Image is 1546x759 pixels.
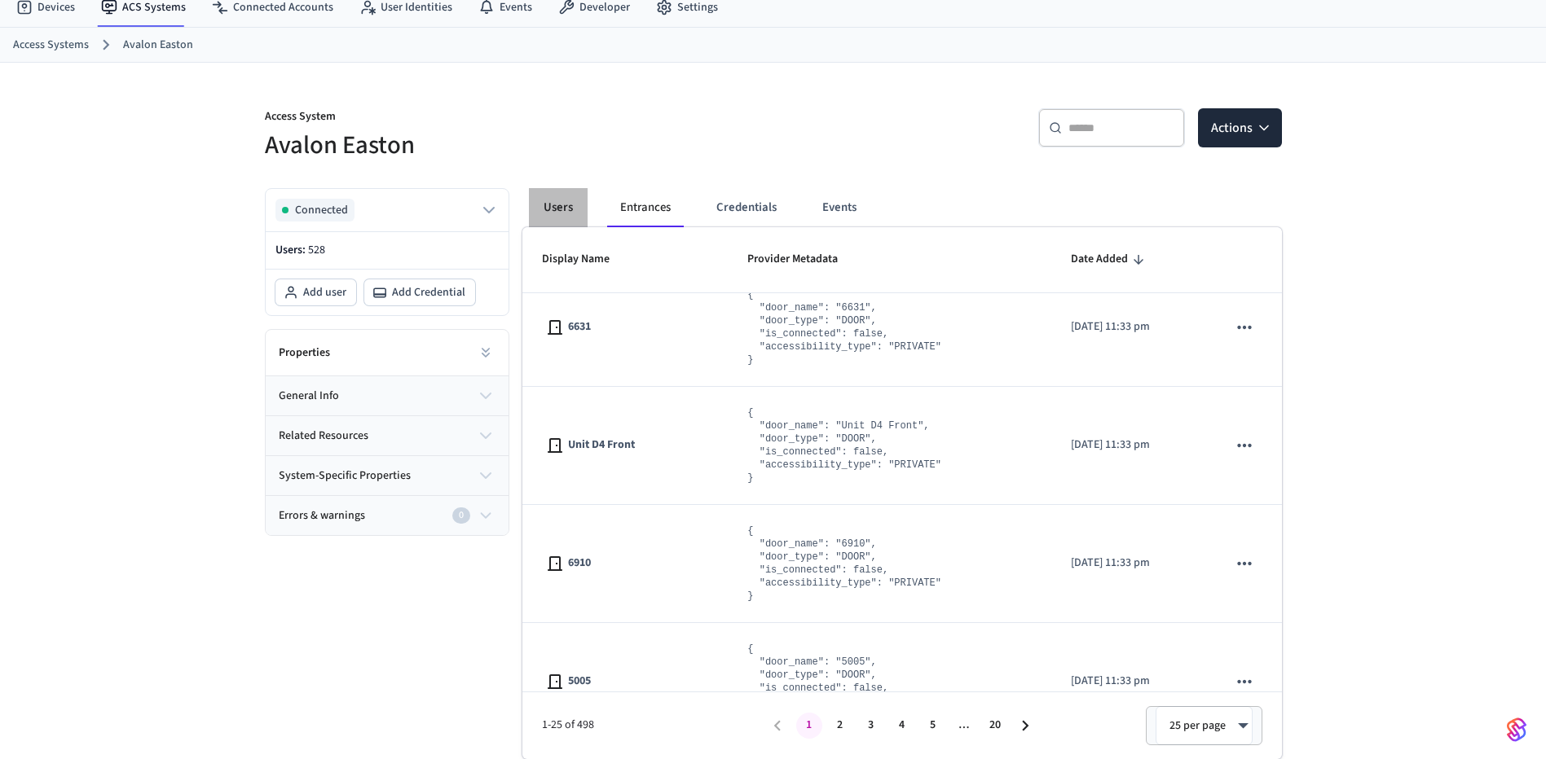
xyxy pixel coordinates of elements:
div: 0 [452,507,470,524]
button: Credentials [703,188,790,227]
button: Actions [1198,108,1282,147]
a: Avalon Easton [123,37,193,54]
span: related resources [279,428,368,445]
span: system-specific properties [279,467,411,485]
button: Go to page 20 [982,713,1008,739]
span: 5005 [568,673,591,690]
span: Provider Metadata [747,247,859,272]
button: Go to next page [1013,713,1039,739]
p: [DATE] 11:33 pm [1071,437,1188,454]
button: Connected [275,199,499,222]
h2: Properties [279,344,330,361]
span: Add Credential [392,284,465,301]
span: general info [279,388,339,405]
button: Add Credential [364,279,475,305]
span: 6631 [568,318,591,336]
span: Add user [303,284,346,301]
button: Go to page 4 [889,713,915,739]
span: Errors & warnings [279,507,365,524]
p: [DATE] 11:33 pm [1071,555,1188,572]
button: Events [809,188,870,227]
p: [DATE] 11:33 pm [1071,673,1188,690]
p: Access System [265,108,764,129]
span: Connected [295,202,348,218]
pre: { "door_name": "6631", "door_type": "DOOR", "is_connected": false, "accessibility_type": "PRIVATE" } [747,288,941,366]
span: Date Added [1071,247,1149,272]
button: Errors & warnings0 [266,496,509,535]
pre: { "door_name": "6910", "door_type": "DOOR", "is_connected": false, "accessibility_type": "PRIVATE" } [747,524,941,603]
button: Add user [275,279,356,305]
span: Display Name [542,247,631,272]
button: related resources [266,416,509,455]
span: Unit D4 Front [568,437,635,454]
button: Go to page 5 [920,713,946,739]
button: system-specific properties [266,456,509,495]
button: Go to page 2 [827,713,853,739]
button: Go to page 3 [858,713,884,739]
h5: Avalon Easton [265,129,764,162]
button: Users [529,188,588,227]
button: page 1 [796,713,822,739]
img: SeamLogoGradient.69752ec5.svg [1507,717,1526,743]
span: 1-25 of 498 [542,717,763,734]
span: 6910 [568,555,591,572]
span: Date Added [1071,247,1128,272]
button: Entrances [607,188,684,227]
nav: pagination navigation [763,713,1042,739]
a: Access Systems [13,37,89,54]
p: Users: [275,242,499,259]
div: … [951,717,977,734]
span: 528 [308,242,325,258]
button: general info [266,376,509,415]
pre: { "door_name": "5005", "door_type": "DOOR", "is_connected": false, "accessibility_type": "PRIVATE" } [747,643,941,721]
div: 25 per page [1156,706,1253,745]
p: [DATE] 11:33 pm [1071,318,1188,336]
pre: { "door_name": "Unit D4 Front", "door_type": "DOOR", "is_connected": false, "accessibility_type":... [747,406,941,485]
